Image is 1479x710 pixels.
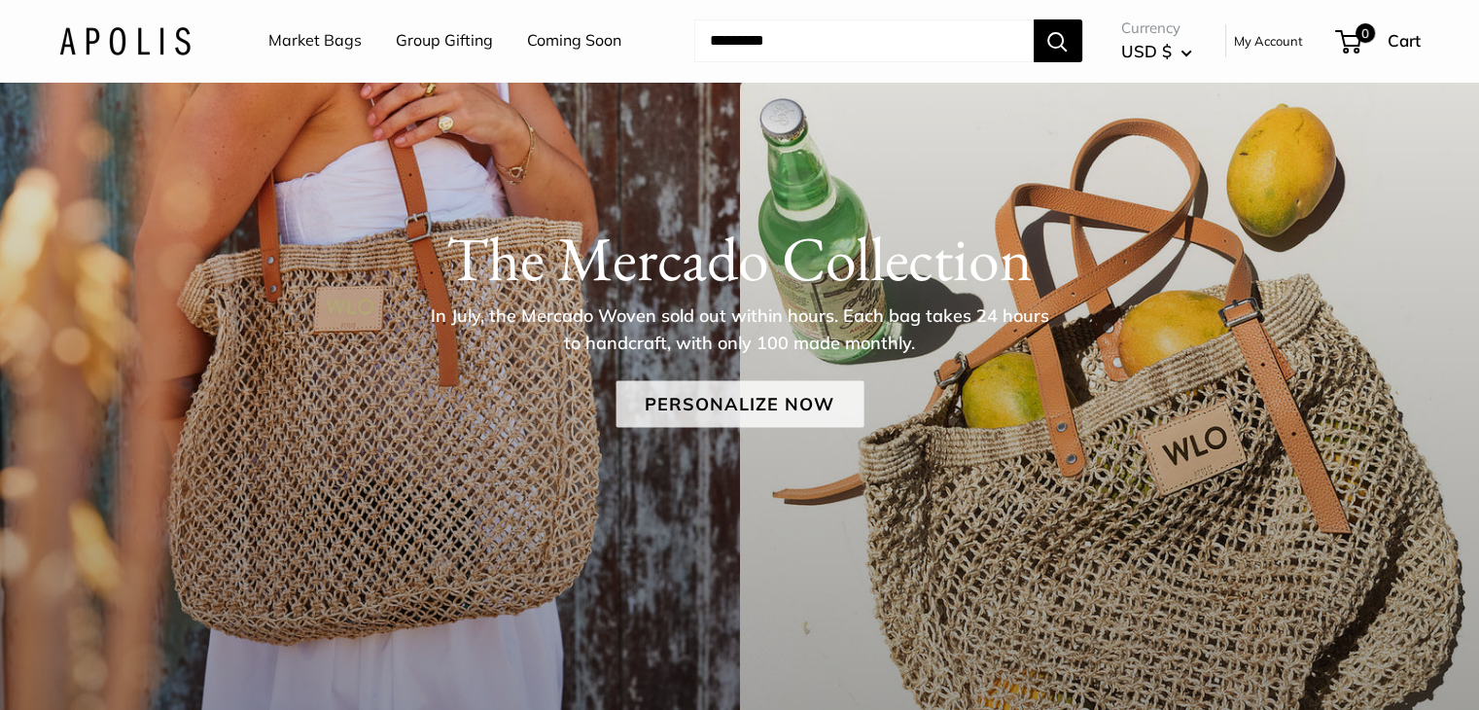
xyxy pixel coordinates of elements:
[1337,25,1421,56] a: 0 Cart
[268,26,362,55] a: Market Bags
[1034,19,1082,62] button: Search
[1121,36,1192,67] button: USD $
[396,26,493,55] a: Group Gifting
[59,26,191,54] img: Apolis
[424,302,1056,357] p: In July, the Mercado Woven sold out within hours. Each bag takes 24 hours to handcraft, with only...
[1121,41,1172,61] span: USD $
[1234,29,1303,53] a: My Account
[1355,23,1374,43] span: 0
[694,19,1034,62] input: Search...
[1388,30,1421,51] span: Cart
[616,381,863,428] a: Personalize Now
[59,222,1421,296] h1: The Mercado Collection
[1121,15,1192,42] span: Currency
[527,26,621,55] a: Coming Soon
